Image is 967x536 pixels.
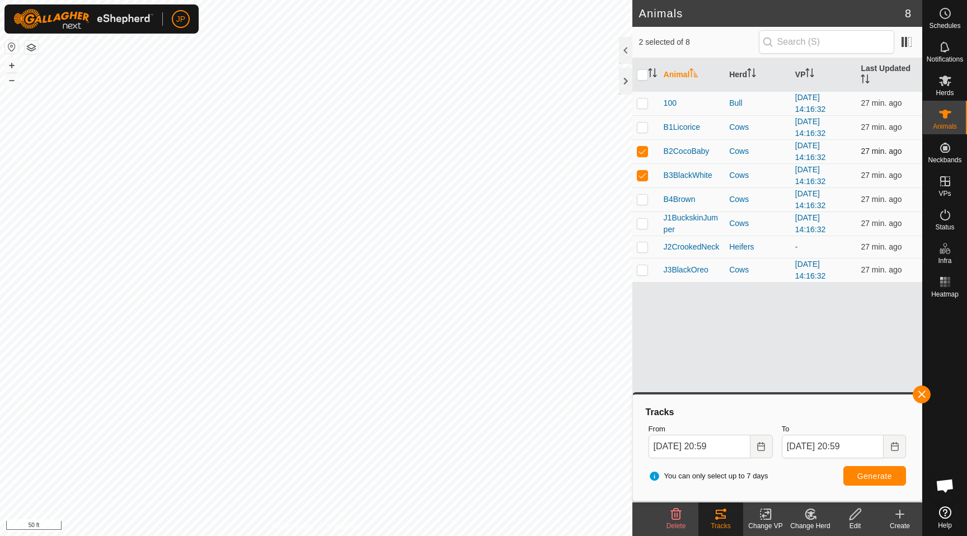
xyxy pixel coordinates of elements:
[795,141,826,162] a: [DATE] 14:16:32
[5,40,18,54] button: Reset Map
[729,264,786,276] div: Cows
[5,59,18,72] button: +
[729,194,786,205] div: Cows
[861,98,902,107] span: Aug 30, 2025, 8:32 PM
[747,70,756,79] p-sorticon: Activate to sort
[664,241,720,253] span: J2CrookedNeck
[861,147,902,156] span: Aug 30, 2025, 8:32 PM
[750,435,773,458] button: Choose Date
[272,521,314,532] a: Privacy Policy
[664,97,677,109] span: 100
[861,219,902,228] span: Aug 30, 2025, 8:32 PM
[729,145,786,157] div: Cows
[729,241,786,253] div: Heifers
[933,123,957,130] span: Animals
[861,76,870,85] p-sorticon: Activate to sort
[649,471,768,482] span: You can only select up to 7 days
[795,242,798,251] app-display-virtual-paddock-transition: -
[795,117,826,138] a: [DATE] 14:16:32
[935,224,954,231] span: Status
[5,73,18,87] button: –
[857,472,892,481] span: Generate
[795,165,826,186] a: [DATE] 14:16:32
[176,13,185,25] span: JP
[725,58,791,92] th: Herd
[931,291,959,298] span: Heatmap
[928,157,961,163] span: Neckbands
[833,521,877,531] div: Edit
[664,264,708,276] span: J3BlackOreo
[664,121,700,133] span: B1Licorice
[923,502,967,533] a: Help
[843,466,906,486] button: Generate
[25,41,38,54] button: Map Layers
[759,30,894,54] input: Search (S)
[861,123,902,131] span: Aug 30, 2025, 8:32 PM
[938,190,951,197] span: VPs
[928,469,962,502] a: Open chat
[856,58,922,92] th: Last Updated
[327,521,360,532] a: Contact Us
[805,70,814,79] p-sorticon: Activate to sort
[927,56,963,63] span: Notifications
[929,22,960,29] span: Schedules
[698,521,743,531] div: Tracks
[861,171,902,180] span: Aug 30, 2025, 8:32 PM
[664,194,696,205] span: B4Brown
[649,424,773,435] label: From
[861,265,902,274] span: Aug 30, 2025, 8:32 PM
[729,170,786,181] div: Cows
[743,521,788,531] div: Change VP
[664,170,712,181] span: B3BlackWhite
[877,521,922,531] div: Create
[666,522,686,530] span: Delete
[782,424,906,435] label: To
[884,435,906,458] button: Choose Date
[729,121,786,133] div: Cows
[659,58,725,92] th: Animal
[729,218,786,229] div: Cows
[936,90,954,96] span: Herds
[905,5,911,22] span: 8
[729,97,786,109] div: Bull
[648,70,657,79] p-sorticon: Activate to sort
[639,7,905,20] h2: Animals
[664,145,710,157] span: B2CocoBaby
[938,522,952,529] span: Help
[644,406,910,419] div: Tracks
[13,9,153,29] img: Gallagher Logo
[664,212,721,236] span: J1BuckskinJumper
[689,70,698,79] p-sorticon: Activate to sort
[788,521,833,531] div: Change Herd
[639,36,759,48] span: 2 selected of 8
[795,260,826,280] a: [DATE] 14:16:32
[861,195,902,204] span: Aug 30, 2025, 8:32 PM
[938,257,951,264] span: Infra
[795,189,826,210] a: [DATE] 14:16:32
[791,58,857,92] th: VP
[861,242,902,251] span: Aug 30, 2025, 8:32 PM
[795,213,826,234] a: [DATE] 14:16:32
[795,93,826,114] a: [DATE] 14:16:32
